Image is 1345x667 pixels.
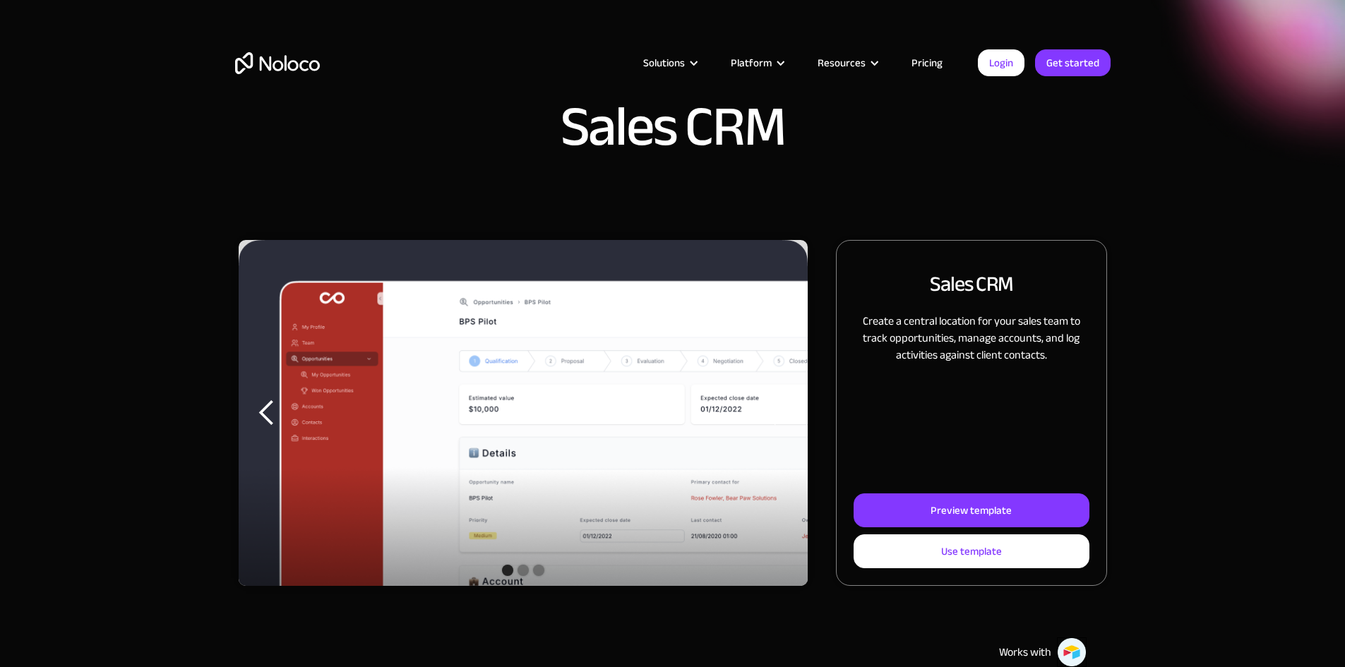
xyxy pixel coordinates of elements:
a: Pricing [894,54,960,72]
div: Show slide 1 of 3 [502,565,513,576]
p: Create a central location for your sales team to track opportunities, manage accounts, and log ac... [854,313,1089,363]
div: Solutions [643,54,685,72]
img: Airtable [1057,637,1087,667]
a: Get started [1035,49,1111,76]
div: Show slide 2 of 3 [518,565,529,576]
a: Preview template [854,493,1089,527]
h1: Sales CRM [561,99,785,155]
a: Login [978,49,1024,76]
div: Preview template [931,501,1012,519]
div: Solutions [626,54,713,72]
div: previous slide [239,240,295,586]
h2: Sales CRM [930,269,1013,299]
div: Show slide 3 of 3 [533,565,544,576]
a: Use template [854,534,1089,568]
div: Use template [941,542,1002,560]
div: next slide [751,240,808,586]
div: Platform [713,54,800,72]
div: Works with [999,644,1051,661]
div: 1 of 3 [239,240,808,586]
a: home [235,52,320,74]
div: carousel [239,240,808,586]
div: Resources [818,54,866,72]
div: Resources [800,54,894,72]
div: Platform [731,54,772,72]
